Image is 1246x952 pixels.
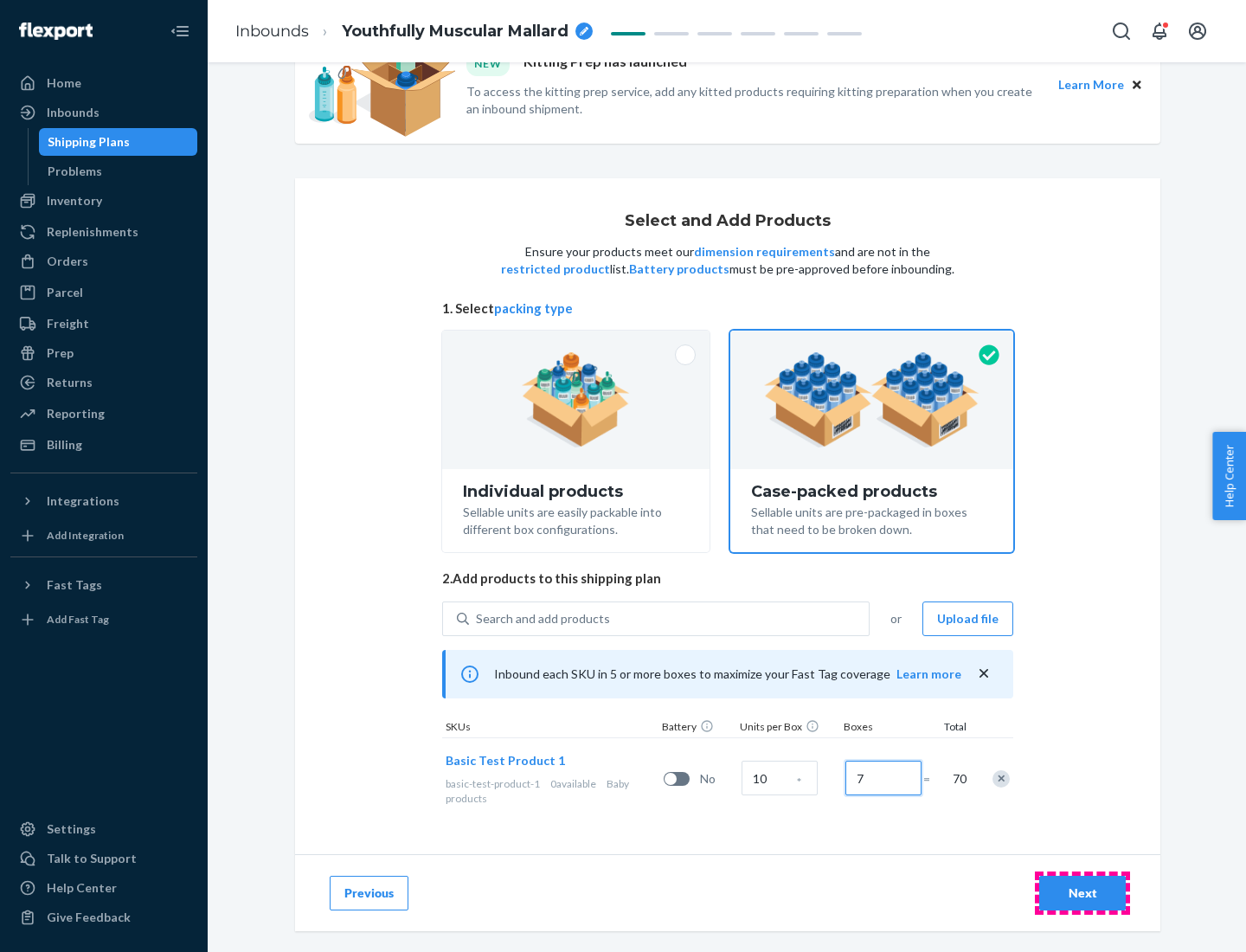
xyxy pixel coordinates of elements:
[47,104,100,121] div: Inbounds
[446,753,565,768] span: Basic Test Product 1
[10,218,197,246] a: Replenishments
[10,487,197,515] button: Integrations
[47,344,74,362] div: Prep
[463,483,689,500] div: Individual products
[658,719,736,737] div: Battery
[47,74,81,92] div: Home
[751,483,992,500] div: Case-packed products
[992,770,1010,788] div: Remove Item
[47,436,82,453] div: Billing
[840,719,927,737] div: Boxes
[47,850,137,867] div: Talk to Support
[923,770,941,788] span: =
[47,820,96,838] div: Settings
[1212,432,1246,520] button: Help Center
[896,666,961,683] button: Learn more
[625,213,831,230] h1: Select and Add Products
[499,243,956,278] p: Ensure your products meet our and are not in the list. must be pre-approved before inbounding.
[47,253,88,270] div: Orders
[10,606,197,634] a: Add Fast Tag
[163,14,197,48] button: Close Navigation
[736,719,840,737] div: Units per Box
[494,299,573,318] button: packing type
[10,874,197,902] a: Help Center
[10,99,197,126] a: Inbounds
[10,431,197,459] a: Billing
[47,528,124,543] div: Add Integration
[47,612,109,627] div: Add Fast Tag
[442,569,1013,588] span: 2. Add products to this shipping plan
[47,909,131,926] div: Give Feedback
[39,128,198,156] a: Shipping Plans
[700,770,735,788] span: No
[446,777,540,790] span: basic-test-product-1
[1058,75,1124,94] button: Learn More
[890,610,902,627] span: or
[10,815,197,843] a: Settings
[927,719,970,737] div: Total
[922,601,1013,636] button: Upload file
[446,776,657,806] div: Baby products
[10,279,197,306] a: Parcel
[694,243,835,261] button: dimension requirements
[10,400,197,428] a: Reporting
[48,133,130,151] div: Shipping Plans
[47,284,83,301] div: Parcel
[47,576,102,594] div: Fast Tags
[330,876,408,910] button: Previous
[47,315,89,332] div: Freight
[523,52,687,75] p: Kitting Prep has launched
[235,22,309,41] a: Inbounds
[446,752,565,769] button: Basic Test Product 1
[47,879,117,897] div: Help Center
[10,522,197,550] a: Add Integration
[975,665,992,683] button: close
[442,650,1013,698] div: Inbound each SKU in 5 or more boxes to maximize your Fast Tag coverage
[10,904,197,931] button: Give Feedback
[1127,75,1146,94] button: Close
[47,492,119,510] div: Integrations
[522,352,630,447] img: individual-pack.facf35554cb0f1810c75b2bd6df2d64e.png
[463,500,689,538] div: Sellable units are easily packable into different box configurations.
[47,405,105,422] div: Reporting
[47,192,102,209] div: Inventory
[222,6,607,57] ol: breadcrumbs
[742,761,818,795] input: Case Quantity
[10,248,197,275] a: Orders
[10,369,197,396] a: Returns
[442,299,1013,318] span: 1. Select
[751,500,992,538] div: Sellable units are pre-packaged in boxes that need to be broken down.
[501,261,610,278] button: restricted product
[629,261,729,278] button: Battery products
[550,777,596,790] span: 0 available
[1054,884,1111,902] div: Next
[10,310,197,338] a: Freight
[949,770,967,788] span: 70
[466,83,1043,118] p: To access the kitting prep service, add any kitted products requiring kitting preparation when yo...
[47,374,93,391] div: Returns
[10,69,197,97] a: Home
[1104,14,1139,48] button: Open Search Box
[47,223,138,241] div: Replenishments
[10,339,197,367] a: Prep
[342,21,568,43] span: Youthfully Muscular Mallard
[476,610,610,627] div: Search and add products
[10,845,197,872] a: Talk to Support
[19,23,93,40] img: Flexport logo
[10,571,197,599] button: Fast Tags
[442,719,658,737] div: SKUs
[10,187,197,215] a: Inventory
[764,352,979,447] img: case-pack.59cecea509d18c883b923b81aeac6d0b.png
[466,52,510,75] div: NEW
[1180,14,1215,48] button: Open account menu
[1142,14,1177,48] button: Open notifications
[39,158,198,185] a: Problems
[48,163,102,180] div: Problems
[845,761,922,795] input: Number of boxes
[1039,876,1126,910] button: Next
